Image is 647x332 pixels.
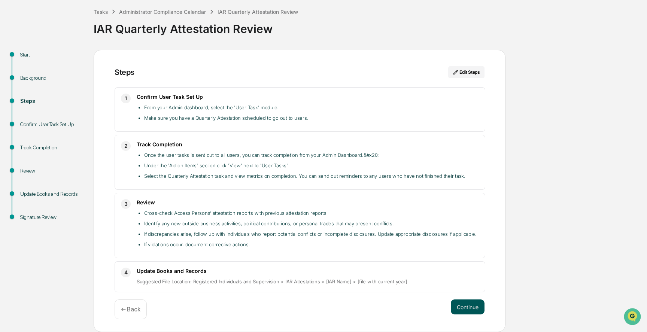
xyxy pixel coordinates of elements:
div: Signature Review [20,213,82,221]
li: If discrepancies arise, follow up with individuals who report potential conflicts or incomplete d... [144,229,479,238]
div: Confirm User Task Set Up [20,121,82,128]
a: 🔎Data Lookup [4,106,50,119]
li: Under the 'Action Items' section click 'View' next to 'User Tasks' [144,161,479,170]
div: 🗄️ [54,95,60,101]
p: How can we help? [7,16,136,28]
span: Data Lookup [15,109,47,116]
iframe: Open customer support [623,307,643,328]
button: Continue [451,299,485,314]
div: Tasks [94,9,108,15]
span: 2 [124,141,128,150]
li: Once the user tasks is sent out to all users, you can track completion from your Admin Dashboard.... [144,150,479,159]
button: Edit Steps [448,66,485,78]
li: Identify any new outside business activities, political contributions, or personal trades that ma... [144,219,479,228]
a: 🖐️Preclearance [4,91,51,105]
div: Start [20,51,82,59]
li: Make sure you have a Quarterly Attestation scheduled to go out to users. [144,113,479,122]
div: Review [20,167,82,175]
span: Attestations [62,94,93,102]
div: Update Books and Records [20,190,82,198]
div: IAR Quarterly Attestation Review [94,16,643,36]
div: Track Completion [20,144,82,152]
div: Start new chat [25,57,123,65]
p: ← Back [121,306,140,313]
div: IAR Quarterly Attestation Review [218,9,298,15]
li: Cross-check Access Persons’ attestation reports with previous attestation reports [144,208,479,217]
div: 🖐️ [7,95,13,101]
li: Select the Quarterly Attestation task and view metrics on completion. You can send out reminders ... [144,171,479,180]
button: Start new chat [127,60,136,68]
a: Powered byPylon [53,127,91,133]
li: If violations occur, document corrective actions. [144,240,479,249]
a: 🗄️Attestations [51,91,96,105]
span: ​Suggested File Location: Registered Individuals and Supervision > IAR Attestations > [IAR Name] ... [137,278,407,284]
div: Steps [115,68,134,77]
span: 3 [124,199,128,208]
div: Background [20,74,82,82]
div: 🔎 [7,109,13,115]
h3: Review [137,199,479,205]
h3: Update Books and Records [137,268,479,274]
span: 4 [124,268,128,277]
li: From your Admin dashboard, select the 'User Task' module. [144,103,479,112]
span: Pylon [75,127,91,133]
div: We're offline, we'll be back soon [25,65,98,71]
div: Administrator Compliance Calendar [119,9,206,15]
span: Preclearance [15,94,48,102]
div: Steps [20,97,82,105]
h3: Confirm User Task Set Up [137,94,479,100]
span: 1 [125,94,127,103]
img: 1746055101610-c473b297-6a78-478c-a979-82029cc54cd1 [7,57,21,71]
h3: Track Completion [137,141,479,147]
